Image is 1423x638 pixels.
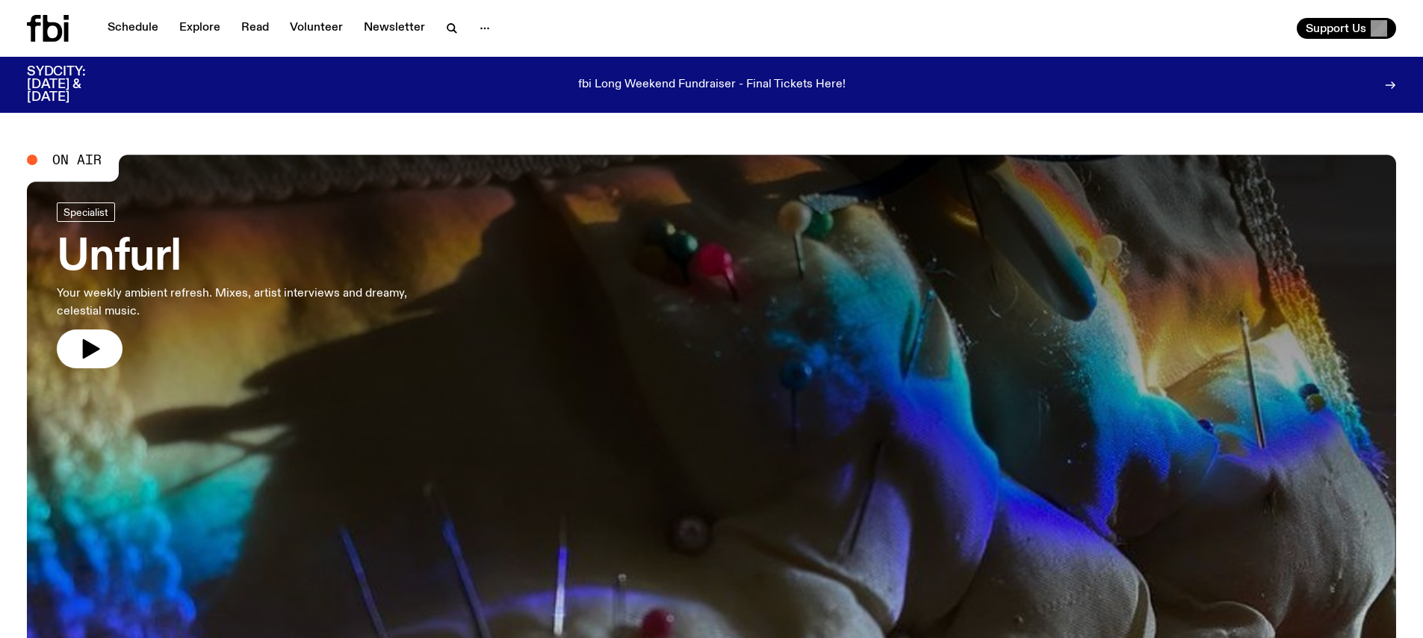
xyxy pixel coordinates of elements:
[63,207,108,218] span: Specialist
[57,237,439,279] h3: Unfurl
[281,18,352,39] a: Volunteer
[52,153,102,167] span: On Air
[57,202,115,222] a: Specialist
[355,18,434,39] a: Newsletter
[57,285,439,320] p: Your weekly ambient refresh. Mixes, artist interviews and dreamy, celestial music.
[1306,22,1366,35] span: Support Us
[232,18,278,39] a: Read
[1297,18,1396,39] button: Support Us
[27,66,123,104] h3: SYDCITY: [DATE] & [DATE]
[578,78,846,92] p: fbi Long Weekend Fundraiser - Final Tickets Here!
[57,202,439,368] a: UnfurlYour weekly ambient refresh. Mixes, artist interviews and dreamy, celestial music.
[99,18,167,39] a: Schedule
[170,18,229,39] a: Explore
